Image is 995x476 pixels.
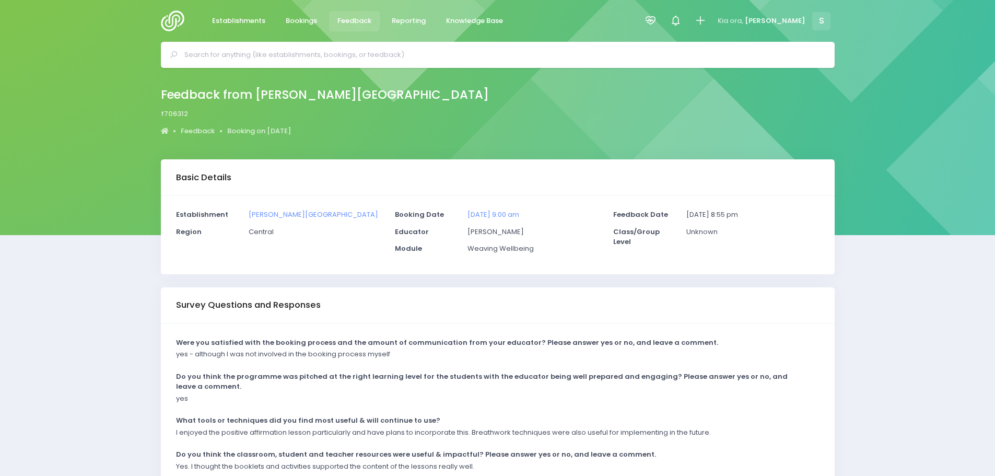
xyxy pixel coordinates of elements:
a: Bookings [277,11,326,31]
span: Establishments [212,16,265,26]
strong: Class/Group Level [613,227,660,247]
a: [PERSON_NAME][GEOGRAPHIC_DATA] [249,210,378,219]
span: Reporting [392,16,426,26]
strong: Do you think the programme was pitched at the right learning level for the students with the educ... [176,371,788,392]
p: [PERSON_NAME] [467,227,600,237]
span: [PERSON_NAME] [745,16,805,26]
p: [DATE] 8:55 pm [686,210,819,220]
strong: What tools or techniques did you find most useful & will continue to use? [176,415,440,425]
a: Booking on [DATE] [227,126,291,136]
p: yes - although I was not involved in the booking process myself [176,349,390,359]
span: Feedback [337,16,371,26]
strong: Educator [395,227,429,237]
strong: Feedback Date [613,210,668,219]
h2: Feedback from [PERSON_NAME][GEOGRAPHIC_DATA] [161,88,489,102]
a: Establishments [204,11,274,31]
span: Knowledge Base [446,16,503,26]
div: Central [242,227,388,244]
span: S [812,12,830,30]
p: Yes. I thought the booklets and activities supported the content of the lessons really well. [176,461,474,472]
strong: Booking Date [395,210,444,219]
p: yes [176,393,188,404]
strong: Region [176,227,202,237]
a: Knowledge Base [438,11,512,31]
input: Search for anything (like establishments, bookings, or feedback) [184,47,820,63]
p: I enjoyed the positive affirmation lesson particularly and have plans to incorporate this. Breath... [176,427,711,438]
strong: Do you think the classroom, student and teacher resources were useful & impactful? Please answer ... [176,449,656,459]
strong: Were you satisfied with the booking process and the amount of communication from your educator? P... [176,338,718,347]
h3: Basic Details [176,172,231,183]
a: Feedback [329,11,380,31]
strong: Module [395,243,422,253]
p: Unknown [686,227,819,237]
p: Weaving Wellbeing [467,243,600,254]
strong: Establishment [176,210,228,219]
img: Logo [161,10,191,31]
a: [DATE] 9:00 am [467,210,519,219]
a: Reporting [383,11,435,31]
span: Bookings [286,16,317,26]
span: Kia ora, [718,16,743,26]
span: f706312 [161,109,188,119]
a: Feedback [181,126,215,136]
h3: Survey Questions and Responses [176,300,321,310]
